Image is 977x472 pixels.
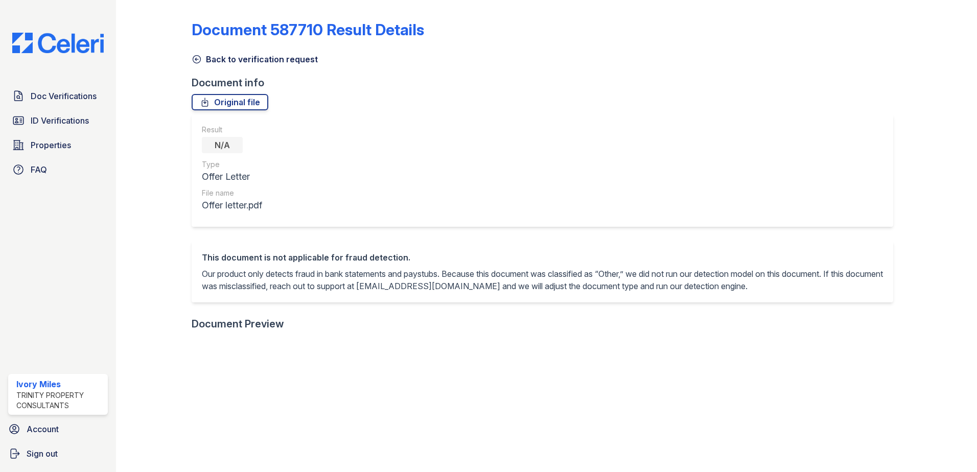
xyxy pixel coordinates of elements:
a: FAQ [8,159,108,180]
a: Document 587710 Result Details [192,20,424,39]
span: Account [27,423,59,435]
div: Ivory Miles [16,378,104,390]
a: Account [4,419,112,439]
div: This document is not applicable for fraud detection. [202,251,883,264]
div: Document info [192,76,901,90]
img: CE_Logo_Blue-a8612792a0a2168367f1c8372b55b34899dd931a85d93a1a3d3e32e68fde9ad4.png [4,33,112,53]
span: Properties [31,139,71,151]
a: Properties [8,135,108,155]
p: Our product only detects fraud in bank statements and paystubs. Because this document was classif... [202,268,883,292]
a: Sign out [4,443,112,464]
a: Original file [192,94,268,110]
div: Result [202,125,262,135]
span: ID Verifications [31,114,89,127]
div: Offer Letter [202,170,262,184]
span: Doc Verifications [31,90,97,102]
span: Sign out [27,447,58,460]
div: Type [202,159,262,170]
a: ID Verifications [8,110,108,131]
a: Doc Verifications [8,86,108,106]
div: File name [202,188,262,198]
div: Document Preview [192,317,284,331]
div: Trinity Property Consultants [16,390,104,411]
a: Back to verification request [192,53,318,65]
div: N/A [202,137,243,153]
span: FAQ [31,163,47,176]
div: Offer letter.pdf [202,198,262,213]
